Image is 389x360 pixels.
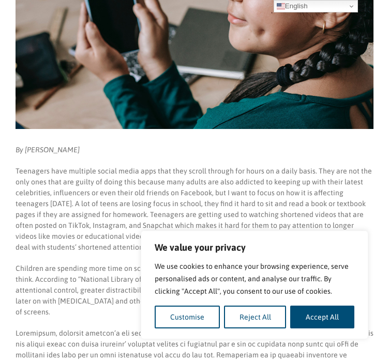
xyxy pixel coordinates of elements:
em: By [PERSON_NAME] [16,146,80,154]
p: We value your privacy [155,241,354,254]
button: Customise [155,306,220,328]
p: We use cookies to enhance your browsing experience, serve personalised ads or content, and analys... [155,260,354,297]
p: Teenagers have multiple social media apps that they scroll through for hours on a daily basis. Th... [16,166,373,253]
p: Children are spending more time on screens now than ever before, which will affect the way they u... [16,263,373,318]
img: en [277,2,285,10]
button: Reject All [224,306,287,328]
button: Accept All [290,306,354,328]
